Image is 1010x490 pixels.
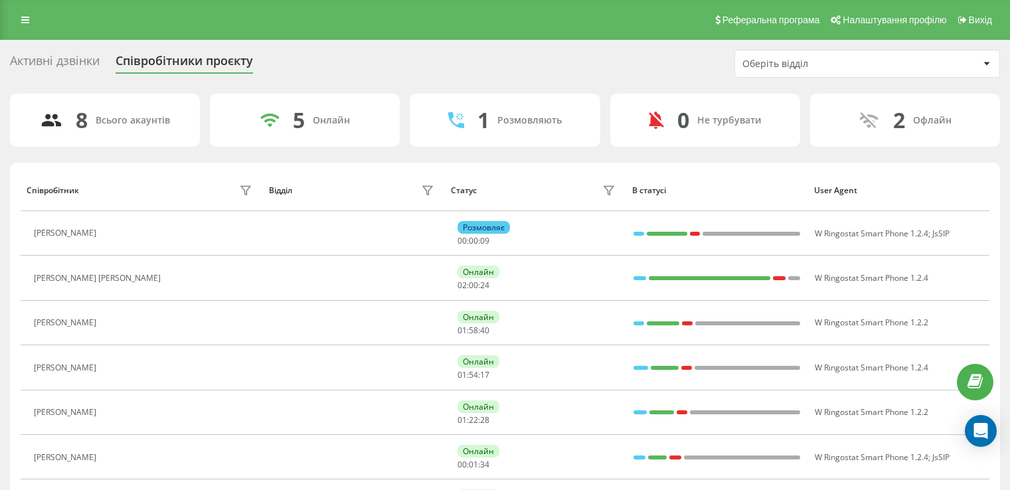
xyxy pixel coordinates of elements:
span: 09 [480,235,489,246]
span: 40 [480,325,489,336]
span: W Ringostat Smart Phone 1.2.4 [815,362,928,373]
div: Онлайн [458,445,499,457]
span: 54 [469,369,478,380]
span: 02 [458,280,467,291]
div: 2 [893,108,905,133]
div: В статусі [632,186,801,195]
div: Онлайн [458,266,499,278]
div: Статус [451,186,477,195]
span: 24 [480,280,489,291]
div: Розмовляє [458,221,510,234]
span: 00 [469,280,478,291]
span: Реферальна програма [722,15,820,25]
div: Онлайн [458,311,499,323]
span: 00 [469,235,478,246]
span: 01 [469,459,478,470]
div: Розмовляють [497,115,562,126]
div: [PERSON_NAME] [34,318,100,327]
span: JsSIP [932,228,950,239]
span: W Ringostat Smart Phone 1.2.2 [815,317,928,328]
div: Онлайн [458,355,499,368]
div: Онлайн [313,115,350,126]
span: 28 [480,414,489,426]
div: : : [458,460,489,469]
div: Всього акаунтів [96,115,170,126]
span: Вихід [969,15,992,25]
div: [PERSON_NAME] [34,363,100,372]
div: Співробітник [27,186,79,195]
div: : : [458,416,489,425]
span: 01 [458,414,467,426]
div: [PERSON_NAME] [34,453,100,462]
div: : : [458,326,489,335]
div: 8 [76,108,88,133]
div: Оберіть відділ [742,58,901,70]
div: User Agent [814,186,983,195]
span: 22 [469,414,478,426]
div: Онлайн [458,400,499,413]
div: [PERSON_NAME] [34,408,100,417]
div: [PERSON_NAME] [PERSON_NAME] [34,274,164,283]
div: [PERSON_NAME] [34,228,100,238]
span: 01 [458,369,467,380]
div: 0 [677,108,689,133]
div: : : [458,370,489,380]
span: W Ringostat Smart Phone 1.2.4 [815,228,928,239]
div: Не турбувати [697,115,762,126]
span: 17 [480,369,489,380]
div: Відділ [269,186,292,195]
span: 01 [458,325,467,336]
span: 00 [458,235,467,246]
div: 5 [293,108,305,133]
div: : : [458,236,489,246]
span: 58 [469,325,478,336]
div: Співробітники проєкту [116,54,253,74]
span: W Ringostat Smart Phone 1.2.4 [815,272,928,284]
div: 1 [477,108,489,133]
span: 34 [480,459,489,470]
span: JsSIP [932,451,950,463]
span: W Ringostat Smart Phone 1.2.4 [815,451,928,463]
div: : : [458,281,489,290]
div: Open Intercom Messenger [965,415,997,447]
div: Офлайн [913,115,952,126]
span: W Ringostat Smart Phone 1.2.2 [815,406,928,418]
span: 00 [458,459,467,470]
div: Активні дзвінки [10,54,100,74]
span: Налаштування профілю [843,15,946,25]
